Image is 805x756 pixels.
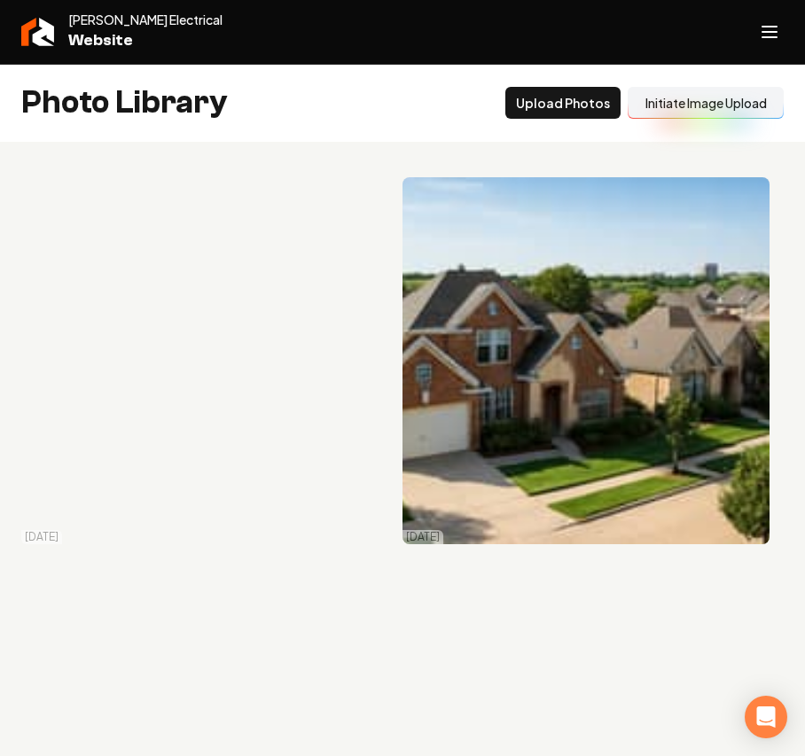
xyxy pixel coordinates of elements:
span: [PERSON_NAME] Electrical [68,11,223,28]
div: Open Intercom Messenger [745,696,787,738]
span: Website [68,28,223,53]
p: [DATE] [25,530,59,544]
p: [DATE] [406,530,440,544]
img: Rebolt Logo [21,18,54,46]
h2: Photo Library [21,85,228,121]
button: Open navigation menu [748,11,791,53]
img: Gold fist and lightning bolt logo with "P" and "E" letters, symbolizing strength and energy. [21,177,388,544]
img: Charming suburban homes with landscaped yards and clear blue sky in a residential neighborhood. [402,177,770,544]
button: Upload Photos [505,87,621,119]
button: Initiate Image Upload [628,87,784,119]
